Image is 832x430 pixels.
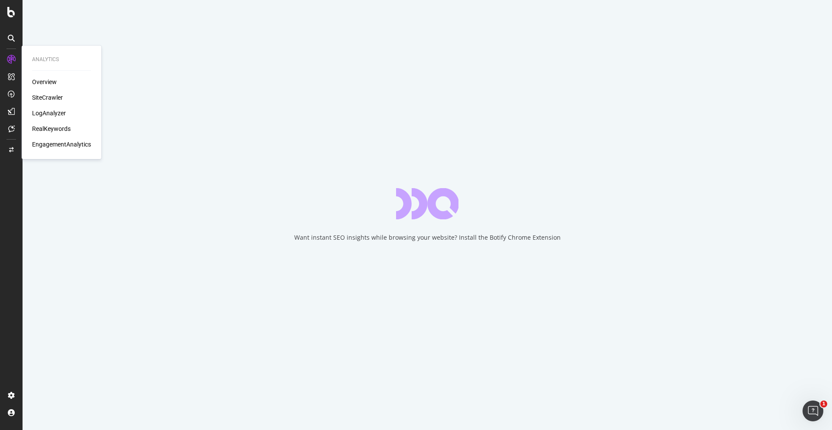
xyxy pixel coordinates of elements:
a: EngagementAnalytics [32,140,91,149]
iframe: Intercom live chat [803,401,823,421]
a: Overview [32,78,57,86]
span: 1 [820,401,827,407]
div: Want instant SEO insights while browsing your website? Install the Botify Chrome Extension [294,233,561,242]
a: RealKeywords [32,124,71,133]
a: LogAnalyzer [32,109,66,117]
div: animation [396,188,458,219]
div: Analytics [32,56,91,63]
a: SiteCrawler [32,93,63,102]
